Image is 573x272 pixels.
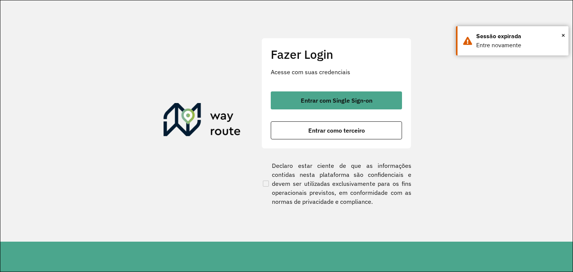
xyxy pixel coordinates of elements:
div: Entre novamente [476,41,563,50]
span: × [561,30,565,41]
img: Roteirizador AmbevTech [163,103,241,139]
span: Entrar com Single Sign-on [301,97,372,103]
button: button [271,121,402,139]
h2: Fazer Login [271,47,402,61]
span: Entrar como terceiro [308,127,365,133]
button: button [271,91,402,109]
button: Close [561,30,565,41]
label: Declaro estar ciente de que as informações contidas nesta plataforma são confidenciais e devem se... [261,161,411,206]
div: Sessão expirada [476,32,563,41]
p: Acesse com suas credenciais [271,67,402,76]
